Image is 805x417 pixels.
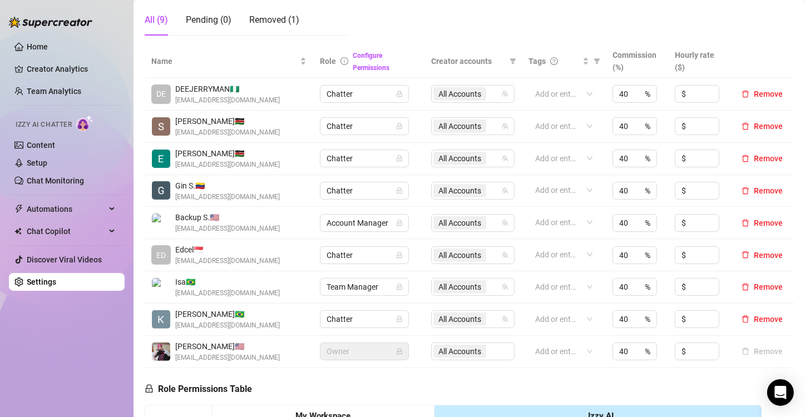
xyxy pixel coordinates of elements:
img: Kauany Fatima [152,310,170,329]
span: filter [594,58,600,64]
a: Home [27,42,48,51]
span: All Accounts [433,152,486,165]
span: Chat Copilot [27,222,106,240]
a: Team Analytics [27,87,81,96]
div: Pending (0) [186,13,231,27]
span: All Accounts [433,184,486,197]
span: delete [742,90,749,98]
span: Isa 🇧🇷 [175,276,280,288]
img: Britney Black [152,342,170,361]
span: Remove [754,219,783,227]
span: Backup S. 🇺🇸 [175,211,280,224]
a: Setup [27,158,47,167]
span: Owner [327,343,402,360]
span: team [502,284,508,290]
span: All Accounts [433,120,486,133]
span: team [502,316,508,322]
span: team [502,155,508,162]
button: Remove [737,87,787,101]
span: All Accounts [438,185,481,197]
span: Remove [754,315,783,324]
span: [EMAIL_ADDRESS][DOMAIN_NAME] [175,127,280,138]
span: [EMAIL_ADDRESS][DOMAIN_NAME] [175,320,280,331]
span: Chatter [327,311,402,327]
div: Removed (1) [249,13,299,27]
span: Remove [754,282,783,291]
span: All Accounts [438,313,481,325]
span: filter [510,58,516,64]
span: [PERSON_NAME] 🇰🇪 [175,147,280,160]
span: [EMAIL_ADDRESS][DOMAIN_NAME] [175,192,280,202]
button: Remove [737,152,787,165]
span: Account Manager [327,215,402,231]
button: Remove [737,216,787,230]
div: All (9) [145,13,168,27]
a: Discover Viral Videos [27,255,102,264]
span: Remove [754,122,783,131]
span: All Accounts [433,280,486,294]
span: info-circle [340,57,348,65]
span: lock [396,155,403,162]
span: Tags [529,55,546,67]
img: Backup Spam [152,214,170,232]
span: DEEJERRYMAN 🇳🇬 [175,83,280,95]
img: Isa [152,278,170,296]
span: lock [396,284,403,290]
span: Izzy AI Chatter [16,120,72,130]
img: Gin Stars [152,181,170,200]
span: Gin S. 🇻🇪 [175,180,280,192]
span: lock [396,348,403,355]
span: All Accounts [438,88,481,100]
span: delete [742,155,749,162]
span: Creator accounts [431,55,505,67]
span: Name [151,55,298,67]
span: All Accounts [433,87,486,101]
span: lock [396,123,403,130]
th: Name [145,44,313,78]
a: Configure Permissions [353,52,389,72]
button: Remove [737,184,787,197]
span: lock [396,252,403,259]
span: team [502,252,508,259]
span: delete [742,219,749,227]
span: delete [742,251,749,259]
span: Remove [754,154,783,163]
span: All Accounts [433,249,486,262]
span: All Accounts [438,249,481,261]
span: Team Manager [327,279,402,295]
span: Chatter [327,86,402,102]
span: ED [156,249,166,261]
img: Chat Copilot [14,227,22,235]
th: Commission (%) [606,44,668,78]
a: Settings [27,277,56,286]
span: Edcel 🇸🇬 [175,244,280,256]
span: All Accounts [438,152,481,165]
span: delete [742,187,749,195]
span: [PERSON_NAME] 🇧🇷 [175,308,280,320]
span: [EMAIL_ADDRESS][DOMAIN_NAME] [175,353,280,363]
span: lock [396,316,403,322]
span: team [502,220,508,226]
span: [EMAIL_ADDRESS][DOMAIN_NAME] [175,224,280,234]
a: Content [27,141,55,150]
span: All Accounts [438,281,481,293]
span: Role [320,57,336,66]
a: Creator Analytics [27,60,116,78]
span: [PERSON_NAME] 🇺🇸 [175,340,280,353]
span: [EMAIL_ADDRESS][DOMAIN_NAME] [175,256,280,266]
span: All Accounts [433,312,486,326]
span: filter [507,53,518,69]
button: Remove [737,312,787,326]
span: Chatter [327,150,402,167]
span: Chatter [327,247,402,264]
span: thunderbolt [14,205,23,214]
button: Remove [737,345,787,358]
span: delete [742,315,749,323]
span: [EMAIL_ADDRESS][DOMAIN_NAME] [175,160,280,170]
span: [EMAIL_ADDRESS][DOMAIN_NAME] [175,288,280,299]
span: [EMAIL_ADDRESS][DOMAIN_NAME] [175,95,280,106]
h5: Role Permissions Table [145,383,252,396]
img: Sheila Ngigi [152,117,170,136]
span: Remove [754,251,783,260]
a: Chat Monitoring [27,176,84,185]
